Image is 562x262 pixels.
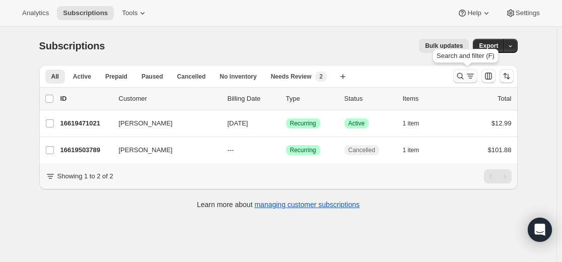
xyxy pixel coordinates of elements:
[419,39,469,53] button: Bulk updates
[39,40,105,51] span: Subscriptions
[122,9,137,17] span: Tools
[500,69,514,83] button: Sort the results
[142,73,163,81] span: Paused
[290,146,316,154] span: Recurring
[254,201,360,209] a: managing customer subscriptions
[528,218,552,242] div: Open Intercom Messenger
[348,146,375,154] span: Cancelled
[335,70,351,84] button: Create new view
[197,200,360,210] p: Learn more about
[319,73,323,81] span: 2
[484,169,512,183] nav: Pagination
[63,9,108,17] span: Subscriptions
[403,119,419,127] span: 1 item
[220,73,256,81] span: No inventory
[60,94,512,104] div: IDCustomerBilling DateTypeStatusItemsTotal
[403,94,453,104] div: Items
[479,42,498,50] span: Export
[113,115,214,132] button: [PERSON_NAME]
[451,6,497,20] button: Help
[500,6,546,20] button: Settings
[344,94,395,104] p: Status
[16,6,55,20] button: Analytics
[403,143,431,157] button: 1 item
[516,9,540,17] span: Settings
[60,116,512,130] div: 16619471021[PERSON_NAME][DATE]SuccessRecurringSuccessActive1 item$12.99
[57,6,114,20] button: Subscriptions
[177,73,206,81] span: Cancelled
[228,146,234,154] span: ---
[473,39,504,53] button: Export
[425,42,463,50] span: Bulk updates
[51,73,59,81] span: All
[290,119,316,127] span: Recurring
[60,145,111,155] p: 16619503789
[228,119,248,127] span: [DATE]
[57,171,113,181] p: Showing 1 to 2 of 2
[481,69,496,83] button: Customize table column order and visibility
[119,118,173,128] span: [PERSON_NAME]
[116,6,154,20] button: Tools
[286,94,336,104] div: Type
[491,119,512,127] span: $12.99
[467,9,481,17] span: Help
[228,94,278,104] p: Billing Date
[60,118,111,128] p: 16619471021
[73,73,91,81] span: Active
[22,9,49,17] span: Analytics
[113,142,214,158] button: [PERSON_NAME]
[119,145,173,155] span: [PERSON_NAME]
[105,73,127,81] span: Prepaid
[403,146,419,154] span: 1 item
[60,94,111,104] p: ID
[498,94,511,104] p: Total
[60,143,512,157] div: 16619503789[PERSON_NAME]---SuccessRecurringCancelled1 item$101.88
[453,69,477,83] button: Search and filter results
[119,94,220,104] p: Customer
[403,116,431,130] button: 1 item
[488,146,512,154] span: $101.88
[348,119,365,127] span: Active
[271,73,312,81] span: Needs Review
